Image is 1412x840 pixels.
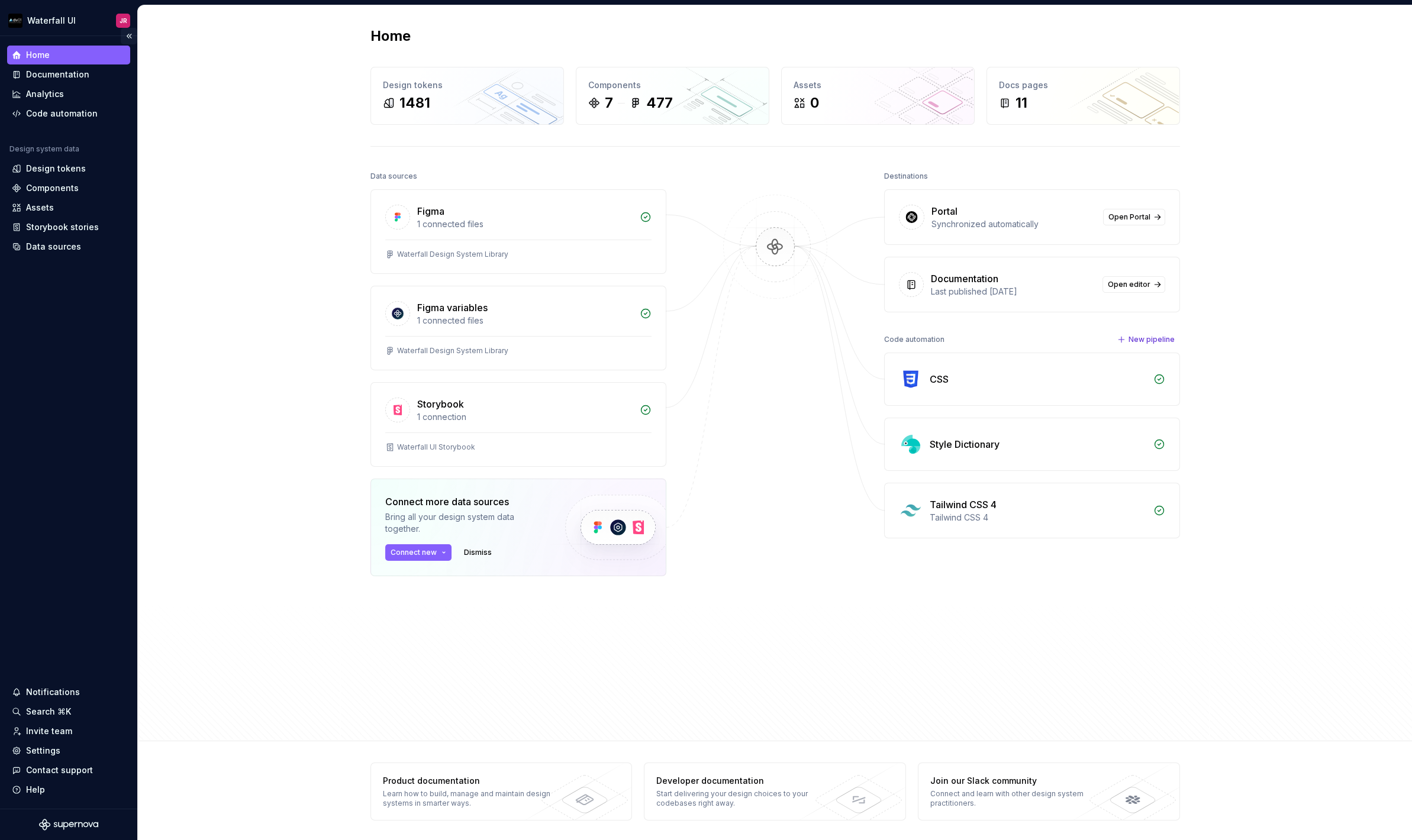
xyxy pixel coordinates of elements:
div: Join our Slack community [930,775,1102,787]
div: Design tokens [26,163,86,175]
div: Portal [931,204,958,218]
a: Components7477 [576,67,769,125]
a: Developer documentationStart delivering your design choices to your codebases right away. [644,763,906,820]
div: Waterfall Design System Library [397,346,508,356]
div: Developer documentation [656,775,828,787]
div: Synchronized automatically [931,218,1096,230]
div: Notifications [26,686,80,698]
div: Style Dictionary [930,437,1000,451]
div: Help [26,784,45,796]
div: 1481 [399,93,430,112]
a: Product documentationLearn how to build, manage and maintain design systems in smarter ways. [370,763,633,820]
span: Open editor [1108,280,1150,289]
div: Tailwind CSS 4 [930,512,1146,524]
a: Components [7,179,130,198]
div: Components [26,182,79,194]
span: Dismiss [464,548,492,557]
a: Open Portal [1103,209,1165,225]
div: Waterfall UI Storybook [397,442,475,452]
button: Waterfall UIJR [2,8,135,33]
div: 477 [646,93,673,112]
a: Invite team [7,722,130,741]
div: Bring all your design system data together. [385,511,545,535]
div: Tailwind CSS 4 [930,497,997,512]
div: 0 [810,93,819,112]
div: Docs pages [999,79,1168,91]
a: Docs pages11 [987,67,1180,125]
div: Destinations [884,168,928,185]
a: Design tokens1481 [370,67,564,125]
a: Design tokens [7,159,130,178]
div: Code automation [26,108,98,119]
a: Data sources [7,237,130,256]
div: Last published [DATE] [931,286,1095,298]
div: Connect more data sources [385,495,545,509]
img: 7a0241b0-c510-47ef-86be-6cc2f0d29437.png [8,14,22,28]
div: Product documentation [383,775,555,787]
div: Storybook [417,397,464,411]
div: 1 connected files [417,218,633,230]
button: Search ⌘K [7,702,130,721]
div: Waterfall UI [27,15,76,27]
div: Invite team [26,725,72,737]
div: Start delivering your design choices to your codebases right away. [656,789,828,808]
a: Home [7,46,130,64]
div: Waterfall Design System Library [397,250,508,259]
div: Figma [417,204,444,218]
div: 1 connected files [417,315,633,327]
div: Search ⌘K [26,706,71,718]
div: Storybook stories [26,221,99,233]
div: Contact support [26,764,93,776]
button: Notifications [7,683,130,702]
span: Connect new [391,548,437,557]
div: Documentation [931,272,998,286]
a: Open editor [1102,276,1165,293]
div: Data sources [370,168,417,185]
a: Storybook stories [7,218,130,237]
div: 11 [1016,93,1027,112]
a: Join our Slack communityConnect and learn with other design system practitioners. [918,763,1180,820]
div: Learn how to build, manage and maintain design systems in smarter ways. [383,789,555,808]
a: Settings [7,741,130,760]
div: Settings [26,745,60,757]
button: Dismiss [459,544,497,561]
div: Home [26,49,50,61]
div: 7 [605,93,613,112]
div: 1 connection [417,411,633,423]
button: Help [7,780,130,799]
h2: Home [370,27,411,46]
div: Design system data [9,144,79,154]
div: JR [120,16,127,25]
a: Assets [7,198,130,217]
a: Code automation [7,104,130,123]
a: Documentation [7,65,130,84]
span: New pipeline [1129,335,1175,344]
div: Code automation [884,331,944,348]
a: Figma variables1 connected filesWaterfall Design System Library [370,286,666,370]
a: Storybook1 connectionWaterfall UI Storybook [370,382,666,467]
a: Figma1 connected filesWaterfall Design System Library [370,189,666,274]
div: Assets [26,202,54,214]
button: New pipeline [1114,331,1180,348]
div: Analytics [26,88,64,100]
span: Open Portal [1108,212,1150,222]
div: Documentation [26,69,89,80]
a: Assets0 [781,67,975,125]
button: Connect new [385,544,452,561]
div: Connect and learn with other design system practitioners. [930,789,1102,808]
div: Assets [794,79,962,91]
button: Collapse sidebar [121,28,137,44]
div: Design tokens [383,79,552,91]
button: Contact support [7,761,130,780]
a: Analytics [7,85,130,104]
svg: Supernova Logo [39,819,98,831]
div: CSS [930,372,949,386]
div: Figma variables [417,301,488,315]
div: Data sources [26,241,81,253]
div: Components [588,79,757,91]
